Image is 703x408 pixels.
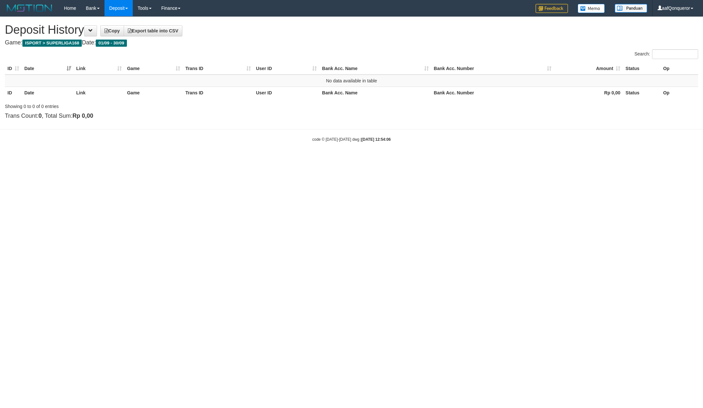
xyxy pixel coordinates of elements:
[660,87,698,99] th: Op
[183,63,253,75] th: Trans ID: activate to sort column ascending
[5,113,698,119] h4: Trans Count: , Total Sum:
[635,49,698,59] label: Search:
[431,63,554,75] th: Bank Acc. Number: activate to sort column ascending
[22,40,82,47] span: ISPORT > SUPERLIGA168
[431,87,554,99] th: Bank Acc. Number
[362,137,391,142] strong: [DATE] 12:54:06
[578,4,605,13] img: Button%20Memo.svg
[5,101,288,110] div: Showing 0 to 0 of 0 entries
[100,25,124,36] a: Copy
[623,63,660,75] th: Status
[5,87,22,99] th: ID
[604,90,621,95] strong: Rp 0,00
[615,4,647,13] img: panduan.png
[105,28,120,33] span: Copy
[124,25,182,36] a: Export table into CSV
[124,63,183,75] th: Game: activate to sort column ascending
[253,63,320,75] th: User ID: activate to sort column ascending
[72,113,93,119] strong: Rp 0,00
[124,87,183,99] th: Game
[554,63,623,75] th: Amount: activate to sort column ascending
[536,4,568,13] img: Feedback.jpg
[74,63,125,75] th: Link: activate to sort column ascending
[5,3,54,13] img: MOTION_logo.png
[96,40,127,47] span: 01/09 - 30/09
[128,28,178,33] span: Export table into CSV
[74,87,125,99] th: Link
[5,75,698,87] td: No data available in table
[312,137,391,142] small: code © [DATE]-[DATE] dwg |
[5,63,22,75] th: ID: activate to sort column ascending
[623,87,660,99] th: Status
[319,63,431,75] th: Bank Acc. Name: activate to sort column ascending
[319,87,431,99] th: Bank Acc. Name
[22,87,74,99] th: Date
[5,23,698,36] h1: Deposit History
[22,63,74,75] th: Date: activate to sort column ascending
[38,113,42,119] strong: 0
[183,87,253,99] th: Trans ID
[660,63,698,75] th: Op
[652,49,698,59] input: Search:
[5,40,698,46] h4: Game: Date:
[253,87,320,99] th: User ID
